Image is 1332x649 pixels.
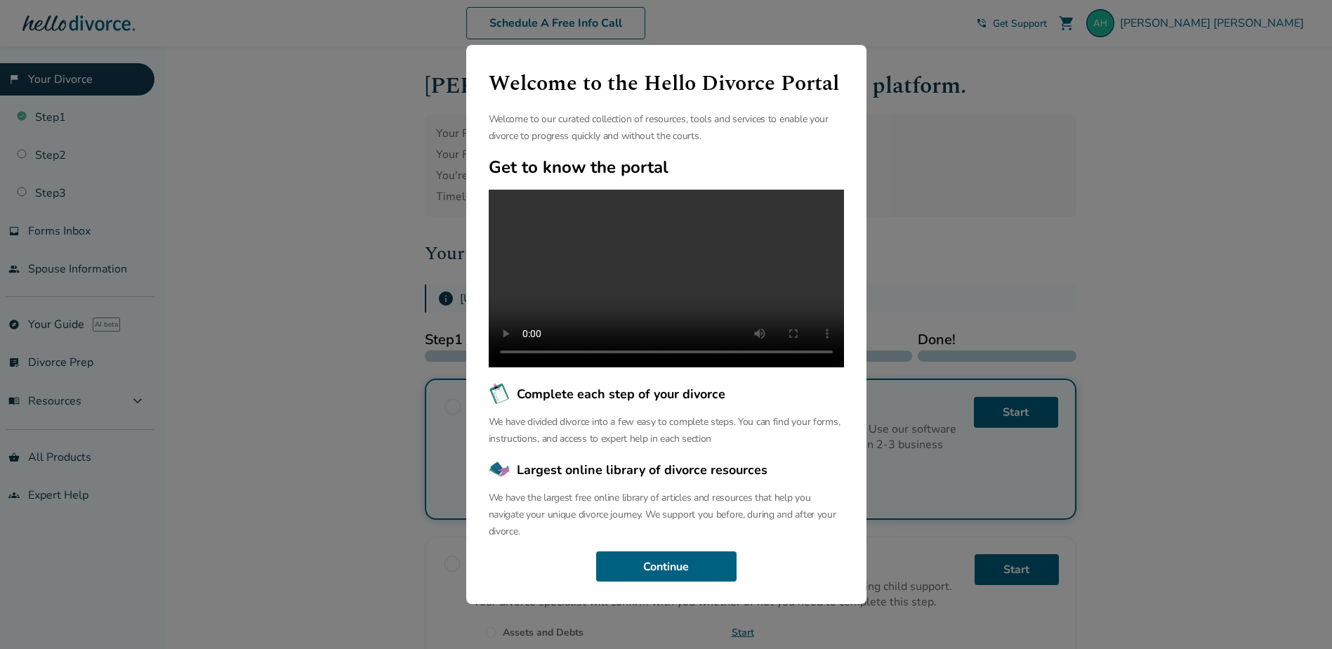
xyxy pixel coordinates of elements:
iframe: Chat Widget [1262,582,1332,649]
h1: Welcome to the Hello Divorce Portal [489,67,844,100]
button: Continue [596,551,737,582]
p: We have the largest free online library of articles and resources that help you navigate your uni... [489,490,844,540]
h2: Get to know the portal [489,156,844,178]
p: Welcome to our curated collection of resources, tools and services to enable your divorce to prog... [489,111,844,145]
span: Complete each step of your divorce [517,385,725,403]
img: Complete each step of your divorce [489,383,511,405]
span: Largest online library of divorce resources [517,461,767,479]
img: Largest online library of divorce resources [489,459,511,481]
p: We have divided divorce into a few easy to complete steps. You can find your forms, instructions,... [489,414,844,447]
